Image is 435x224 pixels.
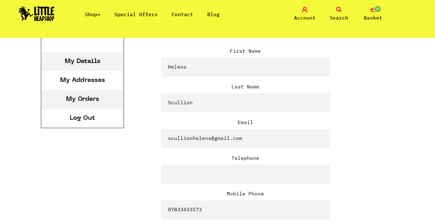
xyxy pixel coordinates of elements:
a: Account [289,7,320,21]
span: 0 [374,5,381,13]
input: scullionhelena@gmail.com [161,129,330,148]
input: Helena [161,58,330,77]
label: Telephone [161,154,330,162]
label: Email [161,119,330,126]
a: My Details [65,58,100,65]
span: Search [330,14,348,21]
a: Contact [172,11,193,17]
span: Basket [364,14,382,21]
input: Scullion [161,93,330,112]
a: Shop [85,11,100,17]
a: My Addresses [60,77,105,83]
a: Special Offers [114,11,158,17]
input: 07833433573 [161,200,330,219]
label: Last Name [161,83,330,90]
label: First Name [161,47,330,55]
a: Search [323,7,354,21]
span: Account [294,14,316,21]
a: Blog [207,11,220,17]
a: 0 Basket [358,7,389,21]
a: Log Out [70,115,95,121]
img: Little Head Shop Logo [19,6,55,21]
a: My Orders [66,96,99,102]
label: Mobile Phone [161,190,330,197]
